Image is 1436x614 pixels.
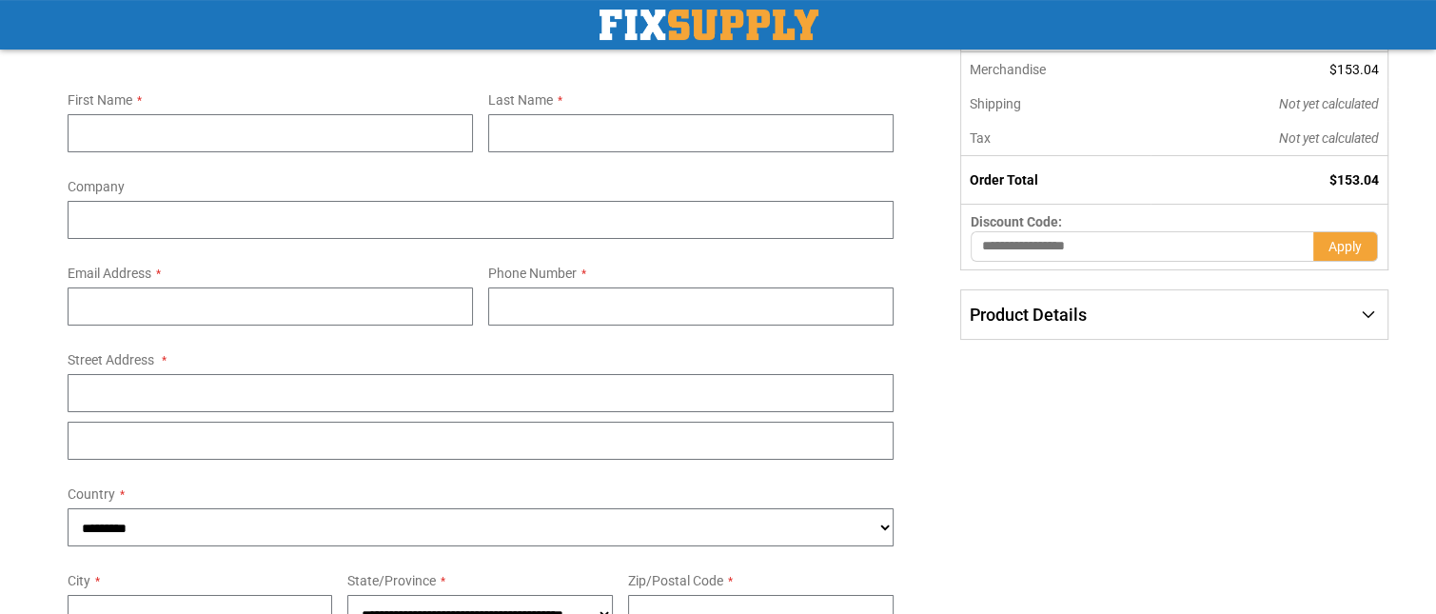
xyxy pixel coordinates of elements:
button: Apply [1313,231,1378,262]
span: State/Province [347,573,436,588]
span: Shipping [970,96,1021,111]
span: $153.04 [1329,62,1379,77]
th: Merchandise [961,52,1151,87]
span: Street Address [68,352,154,367]
span: First Name [68,92,132,108]
span: $153.04 [1329,172,1379,188]
strong: Order Total [970,172,1038,188]
span: Zip/Postal Code [628,573,723,588]
span: Last Name [488,92,553,108]
span: Email Address [68,266,151,281]
span: Product Details [970,305,1087,325]
span: Company [68,179,125,194]
span: Phone Number [488,266,577,281]
span: Not yet calculated [1279,130,1379,146]
span: Discount Code: [971,214,1062,229]
a: store logo [600,10,818,40]
img: Fix Industrial Supply [600,10,818,40]
th: Tax [961,121,1151,156]
span: Country [68,486,115,502]
span: Not yet calculated [1279,96,1379,111]
span: Apply [1328,239,1362,254]
span: City [68,573,90,588]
